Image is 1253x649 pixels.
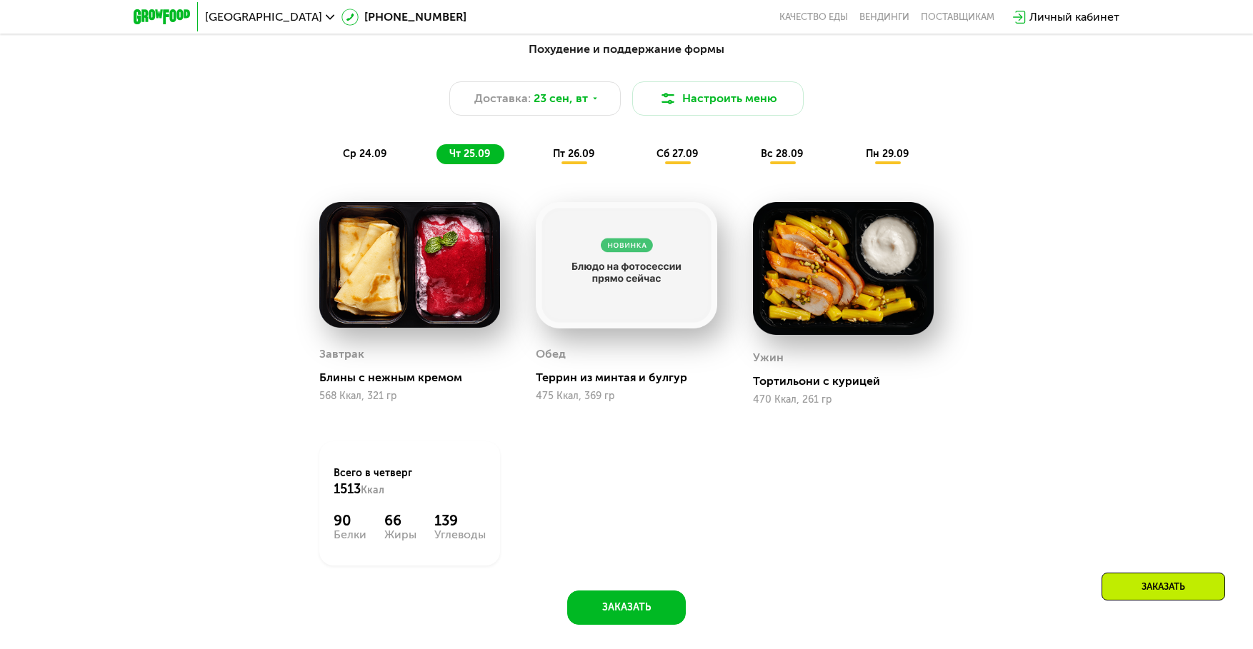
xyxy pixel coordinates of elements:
[319,343,364,365] div: Завтрак
[205,11,322,23] span: [GEOGRAPHIC_DATA]
[449,148,490,160] span: чт 25.09
[319,371,511,385] div: Блины с нежным кремом
[859,11,909,23] a: Вендинги
[753,374,945,388] div: Тортильони с курицей
[536,391,717,402] div: 475 Ккал, 369 гр
[536,343,566,365] div: Обед
[632,81,804,116] button: Настроить меню
[866,148,909,160] span: пн 29.09
[536,371,728,385] div: Террин из минтая и булгур
[334,529,366,540] div: Белки
[384,529,416,540] div: Жиры
[753,394,934,406] div: 470 Ккал, 261 гр
[334,481,361,497] span: 1513
[761,148,803,160] span: вс 28.09
[341,9,466,26] a: [PHONE_NUMBER]
[657,148,698,160] span: сб 27.09
[343,148,386,160] span: ср 24.09
[1102,573,1225,600] div: Заказать
[567,590,686,625] button: Заказать
[361,484,384,496] span: Ккал
[319,391,500,402] div: 568 Ккал, 321 гр
[779,11,848,23] a: Качество еды
[534,90,588,107] span: 23 сен, вт
[474,90,531,107] span: Доставка:
[1029,9,1119,26] div: Личный кабинет
[334,512,366,529] div: 90
[384,512,416,529] div: 66
[334,466,486,498] div: Всего в четверг
[753,347,784,368] div: Ужин
[434,529,486,540] div: Углеводы
[434,512,486,529] div: 139
[921,11,994,23] div: поставщикам
[553,148,594,160] span: пт 26.09
[204,41,1049,59] div: Похудение и поддержание формы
